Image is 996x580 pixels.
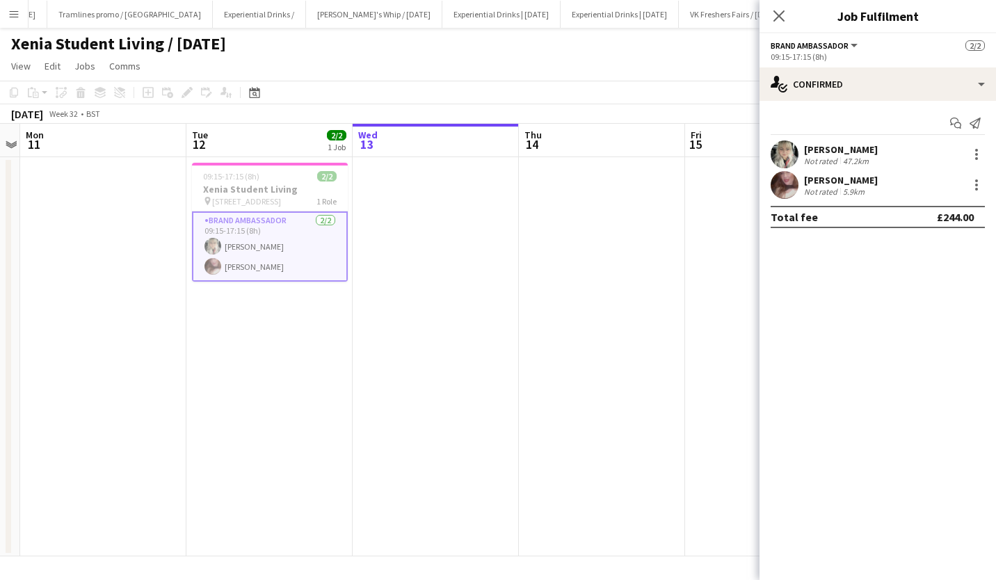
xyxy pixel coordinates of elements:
div: 5.9km [840,186,867,197]
span: 13 [356,136,378,152]
app-job-card: 09:15-17:15 (8h)2/2Xenia Student Living [STREET_ADDRESS]1 RoleBrand Ambassador2/209:15-17:15 (8h)... [192,163,348,282]
span: Mon [26,129,44,141]
span: 12 [190,136,208,152]
span: 2/2 [317,171,337,182]
span: 09:15-17:15 (8h) [203,171,259,182]
div: [PERSON_NAME] [804,143,878,156]
div: [PERSON_NAME] [804,174,878,186]
span: Thu [524,129,542,141]
div: 09:15-17:15 (8h) [771,51,985,62]
span: Fri [691,129,702,141]
span: Brand Ambassador [771,40,849,51]
a: Edit [39,57,66,75]
span: Jobs [74,60,95,72]
h1: Xenia Student Living / [DATE] [11,33,226,54]
span: Comms [109,60,140,72]
span: View [11,60,31,72]
span: 14 [522,136,542,152]
a: View [6,57,36,75]
span: Edit [45,60,61,72]
button: [PERSON_NAME]'s Whip / [DATE] [306,1,442,28]
button: Experiential Drinks | [DATE] [442,1,561,28]
span: [STREET_ADDRESS] [212,196,281,207]
span: 2/2 [327,130,346,140]
div: 1 Job [328,142,346,152]
span: 2/2 [965,40,985,51]
div: Not rated [804,156,840,166]
span: 11 [24,136,44,152]
span: 15 [689,136,702,152]
h3: Xenia Student Living [192,183,348,195]
div: £244.00 [937,210,974,224]
span: Tue [192,129,208,141]
span: 1 Role [316,196,337,207]
button: VK Freshers Fairs / [DATE] [679,1,791,28]
div: 47.2km [840,156,871,166]
a: Comms [104,57,146,75]
div: [DATE] [11,107,43,121]
button: Experiential Drinks | [DATE] [561,1,679,28]
button: Brand Ambassador [771,40,860,51]
div: Confirmed [760,67,996,101]
span: Wed [358,129,378,141]
a: Jobs [69,57,101,75]
div: Total fee [771,210,818,224]
button: Experiential Drinks / [213,1,306,28]
app-card-role: Brand Ambassador2/209:15-17:15 (8h)[PERSON_NAME][PERSON_NAME] [192,211,348,282]
div: BST [86,108,100,119]
div: Not rated [804,186,840,197]
h3: Job Fulfilment [760,7,996,25]
span: Week 32 [46,108,81,119]
button: Tramlines promo / [GEOGRAPHIC_DATA] [47,1,213,28]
